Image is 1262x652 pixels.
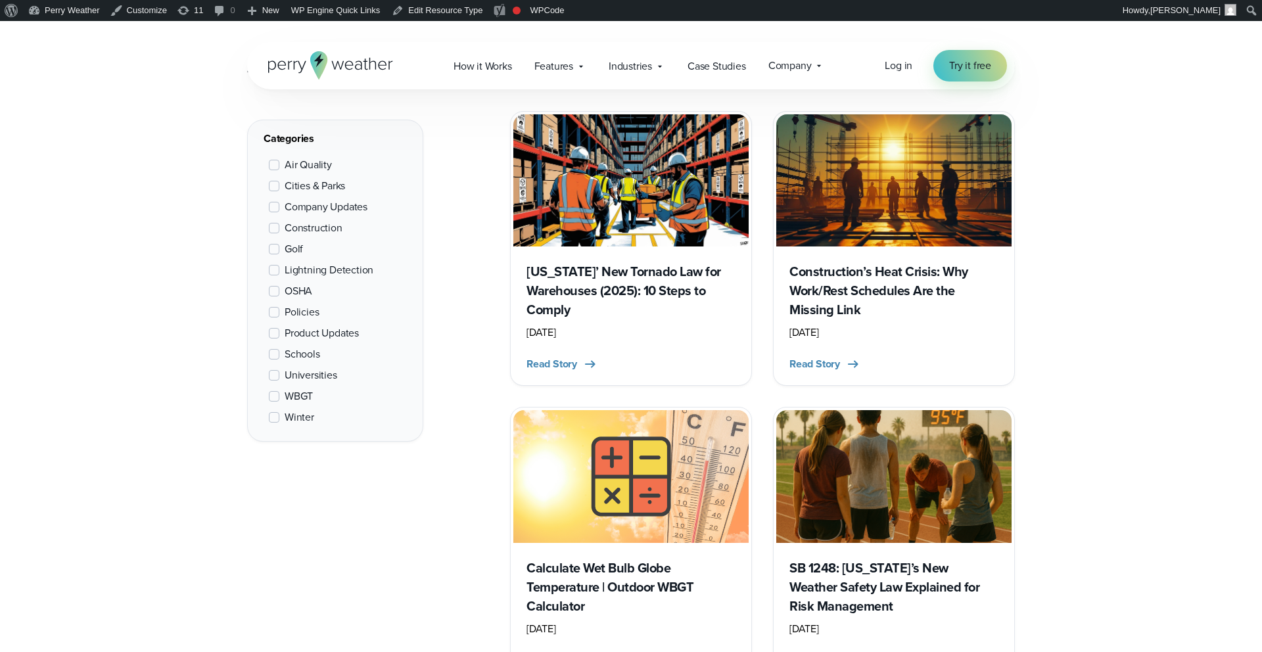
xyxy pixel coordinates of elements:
[773,111,1015,386] a: construction site heat stress Construction’s Heat Crisis: Why Work/Rest Schedules Are the Missing...
[526,262,736,319] h3: [US_STATE]’ New Tornado Law for Warehouses (2025): 10 Steps to Comply
[789,356,861,372] button: Read Story
[285,241,303,257] span: Golf
[510,111,752,386] a: Illinois Warehouse Safety [US_STATE]’ New Tornado Law for Warehouses (2025): 10 Steps to Comply [...
[526,325,736,340] div: [DATE]
[264,131,407,147] div: Categories
[885,58,912,74] a: Log in
[285,367,337,383] span: Universities
[933,50,1007,81] a: Try it free
[789,621,998,637] div: [DATE]
[789,262,998,319] h3: Construction’s Heat Crisis: Why Work/Rest Schedules Are the Missing Link
[285,325,359,341] span: Product Updates
[1150,5,1221,15] span: [PERSON_NAME]
[776,410,1012,542] img: California Senate Bill 1248 heat stress
[285,157,332,173] span: Air Quality
[789,325,998,340] div: [DATE]
[688,58,746,74] span: Case Studies
[526,356,577,372] span: Read Story
[789,356,840,372] span: Read Story
[768,58,812,74] span: Company
[285,220,342,236] span: Construction
[789,559,998,616] h3: SB 1248: [US_STATE]’s New Weather Safety Law Explained for Risk Management
[526,559,736,616] h3: Calculate Wet Bulb Globe Temperature | Outdoor WBGT Calculator
[513,114,749,246] img: Illinois Warehouse Safety
[285,262,373,278] span: Lightning Detection
[513,7,521,14] div: Focus keyphrase not set
[949,58,991,74] span: Try it free
[285,304,319,320] span: Policies
[442,53,523,80] a: How it Works
[776,114,1012,246] img: construction site heat stress
[513,410,749,542] img: Calculate Wet Bulb Globe Temperature (WBGT)
[285,283,312,299] span: OSHA
[285,178,345,194] span: Cities & Parks
[285,199,367,215] span: Company Updates
[526,621,736,637] div: [DATE]
[534,58,573,74] span: Features
[454,58,512,74] span: How it Works
[285,409,314,425] span: Winter
[526,356,598,372] button: Read Story
[285,346,320,362] span: Schools
[885,58,912,73] span: Log in
[609,58,652,74] span: Industries
[285,388,313,404] span: WBGT
[676,53,757,80] a: Case Studies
